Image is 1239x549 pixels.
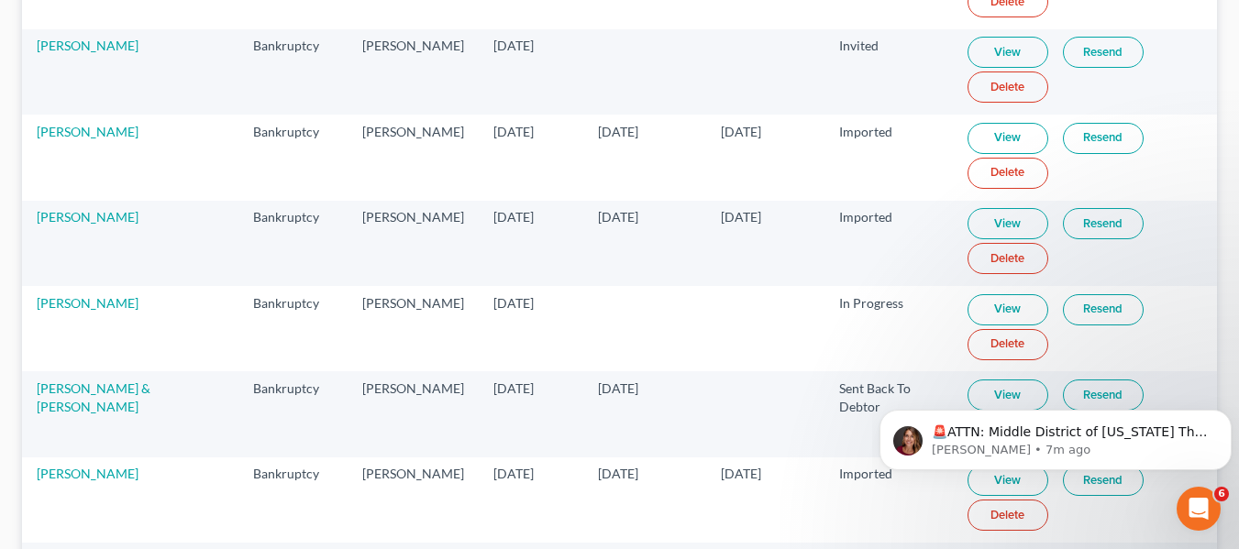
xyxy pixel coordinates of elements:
span: [DATE] [721,209,761,225]
a: Resend [1063,294,1144,325]
td: Bankruptcy [238,201,348,286]
a: Resend [1063,37,1144,68]
a: Resend [1063,123,1144,154]
span: [DATE] [721,124,761,139]
a: Delete [968,158,1048,189]
span: [DATE] [598,124,638,139]
td: Imported [824,115,953,200]
td: Bankruptcy [238,115,348,200]
a: Delete [968,500,1048,531]
td: Bankruptcy [238,371,348,456]
span: [DATE] [493,380,534,396]
span: 6 [1214,487,1229,501]
td: Bankruptcy [238,29,348,115]
span: [DATE] [598,209,638,225]
a: [PERSON_NAME] [37,295,138,311]
td: [PERSON_NAME] [348,29,479,115]
td: [PERSON_NAME] [348,115,479,200]
td: [PERSON_NAME] [348,201,479,286]
a: Delete [968,243,1048,274]
td: [PERSON_NAME] [348,286,479,371]
a: Delete [968,71,1048,103]
a: Delete [968,329,1048,360]
span: [DATE] [493,124,534,139]
span: [DATE] [493,295,534,311]
td: Sent Back To Debtor [824,371,953,456]
a: [PERSON_NAME] [37,466,138,481]
td: Bankruptcy [238,286,348,371]
a: View [968,294,1048,325]
span: [DATE] [598,466,638,481]
td: Imported [824,457,953,543]
a: [PERSON_NAME] [37,124,138,139]
iframe: Intercom notifications message [872,371,1239,500]
td: [PERSON_NAME] [348,371,479,456]
span: [DATE] [493,38,534,53]
a: [PERSON_NAME] & [PERSON_NAME] [37,380,150,414]
a: View [968,37,1048,68]
a: Resend [1063,208,1144,239]
td: In Progress [824,286,953,371]
a: View [968,208,1048,239]
iframe: Intercom live chat [1177,487,1221,531]
span: [DATE] [721,466,761,481]
td: Invited [824,29,953,115]
td: Bankruptcy [238,457,348,543]
a: [PERSON_NAME] [37,38,138,53]
span: [DATE] [493,209,534,225]
a: [PERSON_NAME] [37,209,138,225]
span: [DATE] [598,380,638,396]
a: View [968,123,1048,154]
span: [DATE] [493,466,534,481]
td: Imported [824,201,953,286]
td: [PERSON_NAME] [348,457,479,543]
